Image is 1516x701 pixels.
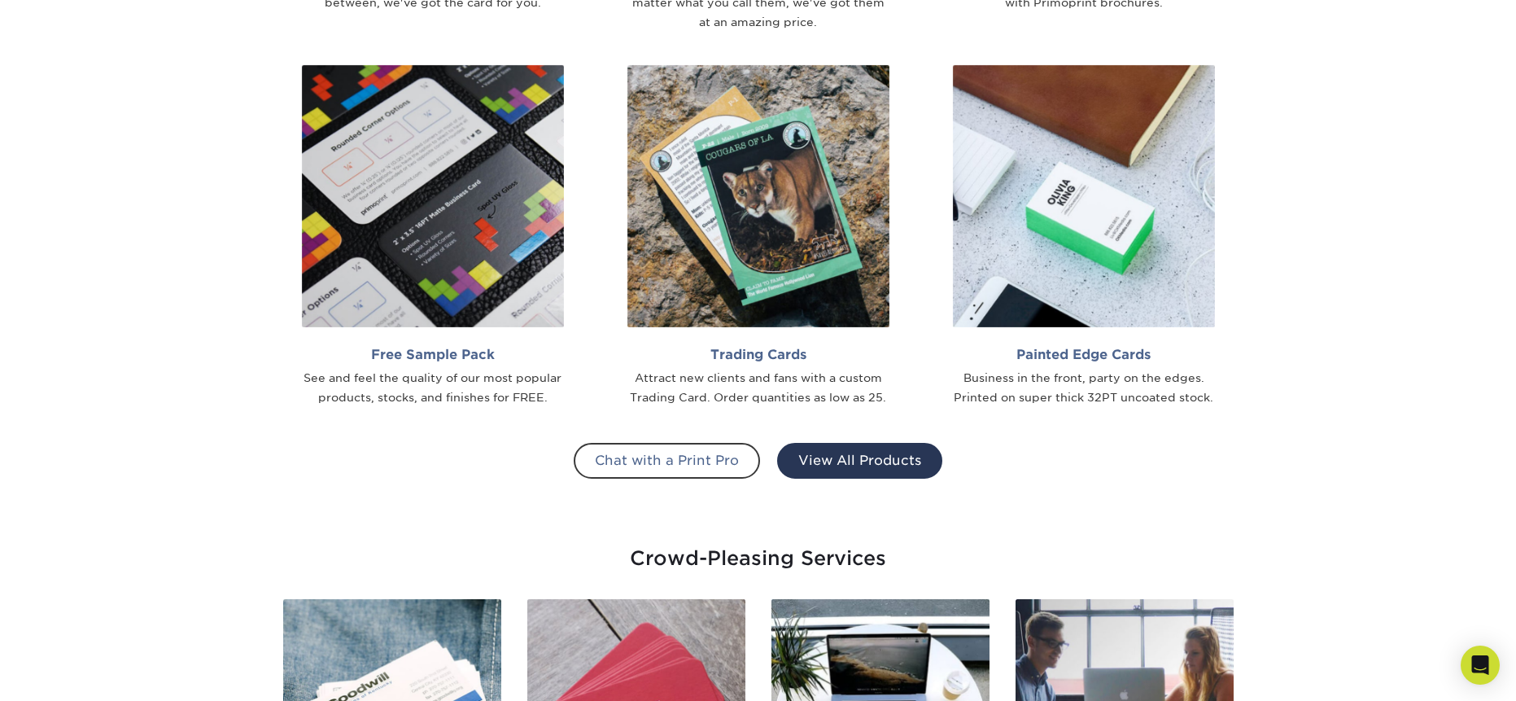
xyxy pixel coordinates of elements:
div: See and feel the quality of our most popular products, stocks, and finishes for FREE. [302,369,564,408]
a: View All Products [777,443,942,479]
div: Crowd-Pleasing Services [282,531,1234,573]
a: Trading Cards Attract new clients and fans with a custom Trading Card. Order quantities as low as... [608,65,909,408]
img: Trading Cards [627,65,889,327]
a: Chat with a Print Pro [574,443,760,479]
div: Open Intercom Messenger [1461,646,1500,685]
h2: Free Sample Pack [302,347,564,362]
div: Attract new clients and fans with a custom Trading Card. Order quantities as low as 25. [627,369,889,408]
a: Painted Edge Cards Business in the front, party on the edges. Printed on super thick 32PT uncoate... [933,65,1234,408]
h2: Painted Edge Cards [953,347,1215,362]
div: Business in the front, party on the edges. Printed on super thick 32PT uncoated stock. [953,369,1215,408]
h2: Trading Cards [627,347,889,362]
img: Sample Pack [302,65,564,327]
a: Free Sample Pack See and feel the quality of our most popular products, stocks, and finishes for ... [282,65,583,408]
img: Painted Edge Cards [953,65,1215,327]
